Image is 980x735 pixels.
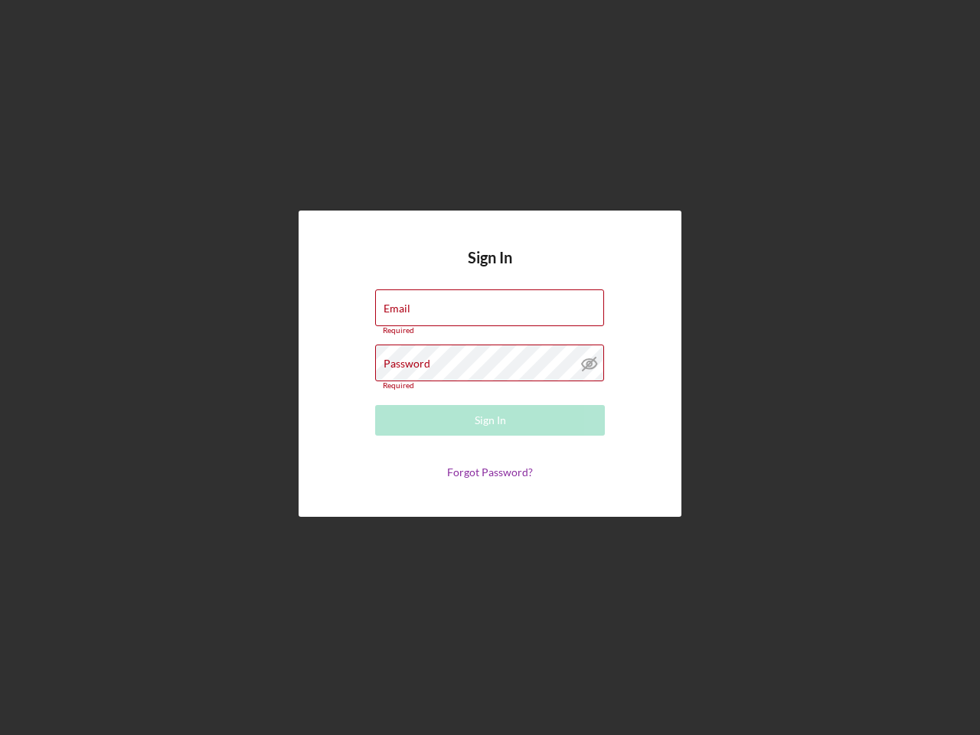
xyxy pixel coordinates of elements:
[375,326,605,335] div: Required
[475,405,506,436] div: Sign In
[375,405,605,436] button: Sign In
[447,465,533,479] a: Forgot Password?
[384,358,430,370] label: Password
[468,249,512,289] h4: Sign In
[375,381,605,390] div: Required
[384,302,410,315] label: Email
